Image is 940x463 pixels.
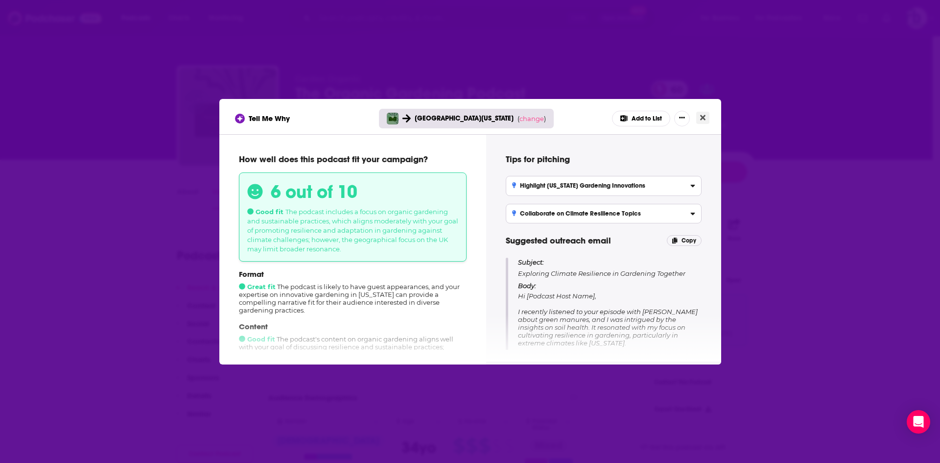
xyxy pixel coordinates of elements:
span: Great fit [239,283,276,291]
img: tell me why sparkle [236,115,243,122]
div: Open Intercom Messenger [907,410,930,434]
p: Exploring Climate Resilience in Gardening Together [518,258,702,278]
span: Tell Me Why [249,114,290,123]
span: Suggested outreach email [506,235,611,246]
span: Good fit [247,208,283,216]
span: [GEOGRAPHIC_DATA][US_STATE] [415,114,514,122]
div: The podcast is likely to have guest appearances, and your expertise on innovative gardening in [U... [239,269,467,314]
button: Show More Button [674,111,690,126]
span: ( ) [517,115,546,122]
h4: Tips for pitching [506,154,702,165]
button: Add to List [612,111,670,126]
span: Hi [Podcast Host Name], I recently listened to your episode with [PERSON_NAME] about green manure... [518,292,698,457]
div: The podcast's content on organic gardening aligns well with your goal of discussing resilience an... [239,322,467,366]
span: change [519,115,544,122]
span: Subject: [518,258,544,267]
span: Copy [681,237,696,244]
button: Close [696,112,709,124]
img: The Organic Gardening Podcast [387,113,399,124]
p: Content [239,322,467,331]
span: Body: [518,282,536,290]
h3: 6 out of 10 [271,181,357,203]
span: The podcast includes a focus on organic gardening and sustainable practices, which aligns moderat... [247,208,458,253]
h3: Collaborate on Climate Resilience Topics [512,210,641,217]
span: Good fit [239,335,275,343]
p: Format [239,269,467,279]
h3: Highlight [US_STATE] Gardening Innovations [512,182,646,189]
p: How well does this podcast fit your campaign? [239,154,467,165]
